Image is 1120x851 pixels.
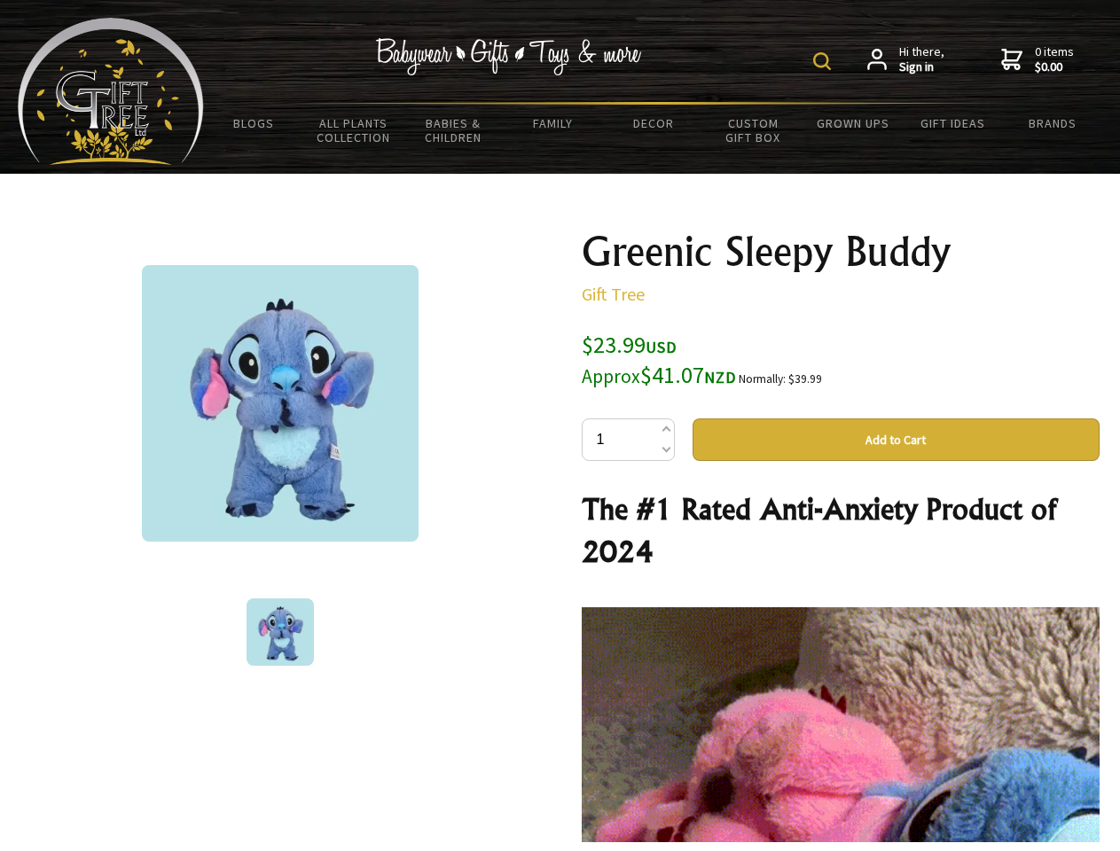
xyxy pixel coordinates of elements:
img: product search [813,52,831,70]
img: Greenic Sleepy Buddy [142,265,419,542]
a: Babies & Children [403,105,504,156]
span: NZD [704,367,736,387]
span: 0 items [1035,43,1074,75]
a: Brands [1003,105,1103,142]
a: BLOGS [204,105,304,142]
span: $23.99 $41.07 [582,330,736,389]
button: Add to Cart [693,418,1100,461]
h1: Greenic Sleepy Buddy [582,230,1100,273]
span: USD [646,337,677,357]
a: Gift Ideas [903,105,1003,142]
img: Babyware - Gifts - Toys and more... [18,18,204,165]
img: Greenic Sleepy Buddy [247,598,314,666]
a: All Plants Collection [304,105,404,156]
a: Grown Ups [803,105,903,142]
a: 0 items$0.00 [1001,44,1074,75]
img: Babywear - Gifts - Toys & more [376,38,642,75]
strong: Sign in [899,59,944,75]
a: Hi there,Sign in [867,44,944,75]
a: Family [504,105,604,142]
small: Normally: $39.99 [739,371,822,386]
span: Hi there, [899,44,944,75]
small: Approx [582,364,640,388]
a: Custom Gift Box [703,105,803,156]
strong: The #1 Rated Anti-Anxiety Product of 2024 [582,491,1056,569]
strong: $0.00 [1035,59,1074,75]
a: Decor [603,105,703,142]
a: Gift Tree [582,283,645,305]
